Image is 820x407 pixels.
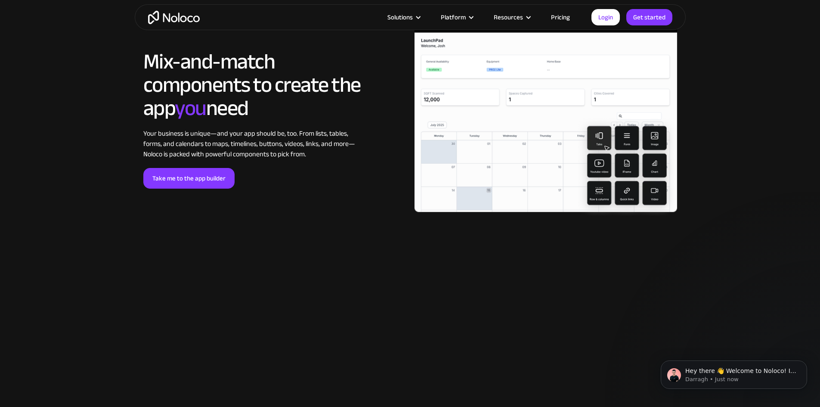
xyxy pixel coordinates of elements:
[143,128,361,159] div: Your business is unique—and your app should be, too. From lists, tables, forms, and calendars to ...
[483,12,540,23] div: Resources
[626,9,672,25] a: Get started
[591,9,620,25] a: Login
[175,88,206,128] span: you
[494,12,523,23] div: Resources
[377,12,430,23] div: Solutions
[387,12,413,23] div: Solutions
[430,12,483,23] div: Platform
[148,11,200,24] a: home
[648,342,820,403] iframe: Intercom notifications message
[143,168,235,189] a: Take me to the app builder
[143,50,361,120] h2: Mix-and-match components to create the app need
[441,12,466,23] div: Platform
[540,12,581,23] a: Pricing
